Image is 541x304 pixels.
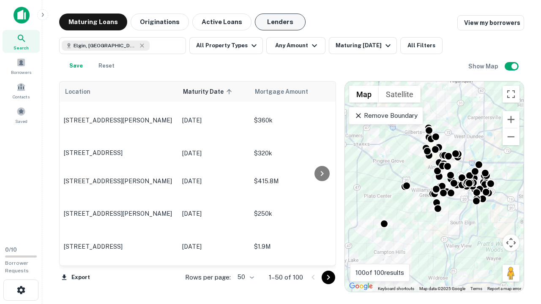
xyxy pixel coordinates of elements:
[254,176,339,186] p: $415.8M
[336,41,393,51] div: Maturing [DATE]
[250,81,343,102] th: Mortgage Amount
[347,281,375,292] img: Google
[347,281,375,292] a: Open this area in Google Maps (opens a new window)
[503,128,519,145] button: Zoom out
[182,209,246,218] p: [DATE]
[182,116,246,125] p: [DATE]
[254,116,339,125] p: $360k
[13,93,30,100] span: Contacts
[503,86,519,103] button: Toggle fullscreen view
[60,81,178,102] th: Location
[379,86,421,103] button: Show satellite imagery
[64,149,174,157] p: [STREET_ADDRESS]
[400,37,443,54] button: All Filters
[5,260,29,274] span: Borrower Requests
[419,286,465,291] span: Map data ©2025 Google
[185,272,231,282] p: Rows per page:
[354,111,417,121] p: Remove Boundary
[63,57,90,74] button: Save your search to get updates of matches that match your search criteria.
[329,37,397,54] button: Maturing [DATE]
[345,81,524,292] div: 0 0
[255,14,306,30] button: Lenders
[59,271,92,284] button: Export
[266,37,325,54] button: Any Amount
[11,69,31,76] span: Borrowers
[255,87,319,97] span: Mortgage Amount
[487,286,521,291] a: Report a map error
[178,81,250,102] th: Maturity Date
[254,149,339,158] p: $320k
[189,37,263,54] button: All Property Types
[65,87,90,97] span: Location
[499,236,541,277] iframe: Chat Widget
[64,210,174,217] p: [STREET_ADDRESS][PERSON_NAME]
[349,86,379,103] button: Show street map
[183,87,235,97] span: Maturity Date
[64,243,174,250] p: [STREET_ADDRESS]
[131,14,189,30] button: Originations
[3,79,40,102] a: Contacts
[3,54,40,77] a: Borrowers
[74,42,137,49] span: Elgin, [GEOGRAPHIC_DATA], [GEOGRAPHIC_DATA]
[59,14,127,30] button: Maturing Loans
[182,242,246,251] p: [DATE]
[15,118,27,125] span: Saved
[355,268,404,278] p: 100 of 100 results
[93,57,120,74] button: Reset
[503,234,519,251] button: Map camera controls
[182,176,246,186] p: [DATE]
[234,271,255,283] div: 50
[269,272,303,282] p: 1–50 of 100
[468,62,500,71] h6: Show Map
[254,242,339,251] p: $1.9M
[3,103,40,126] a: Saved
[64,177,174,185] p: [STREET_ADDRESS][PERSON_NAME]
[470,286,482,291] a: Terms
[182,149,246,158] p: [DATE]
[457,15,524,30] a: View my borrowers
[5,247,17,253] span: 0 / 10
[14,7,30,24] img: capitalize-icon.png
[3,30,40,53] a: Search
[64,117,174,124] p: [STREET_ADDRESS][PERSON_NAME]
[378,286,414,292] button: Keyboard shortcuts
[254,209,339,218] p: $250k
[322,271,335,284] button: Go to next page
[14,44,29,51] span: Search
[192,14,251,30] button: Active Loans
[503,111,519,128] button: Zoom in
